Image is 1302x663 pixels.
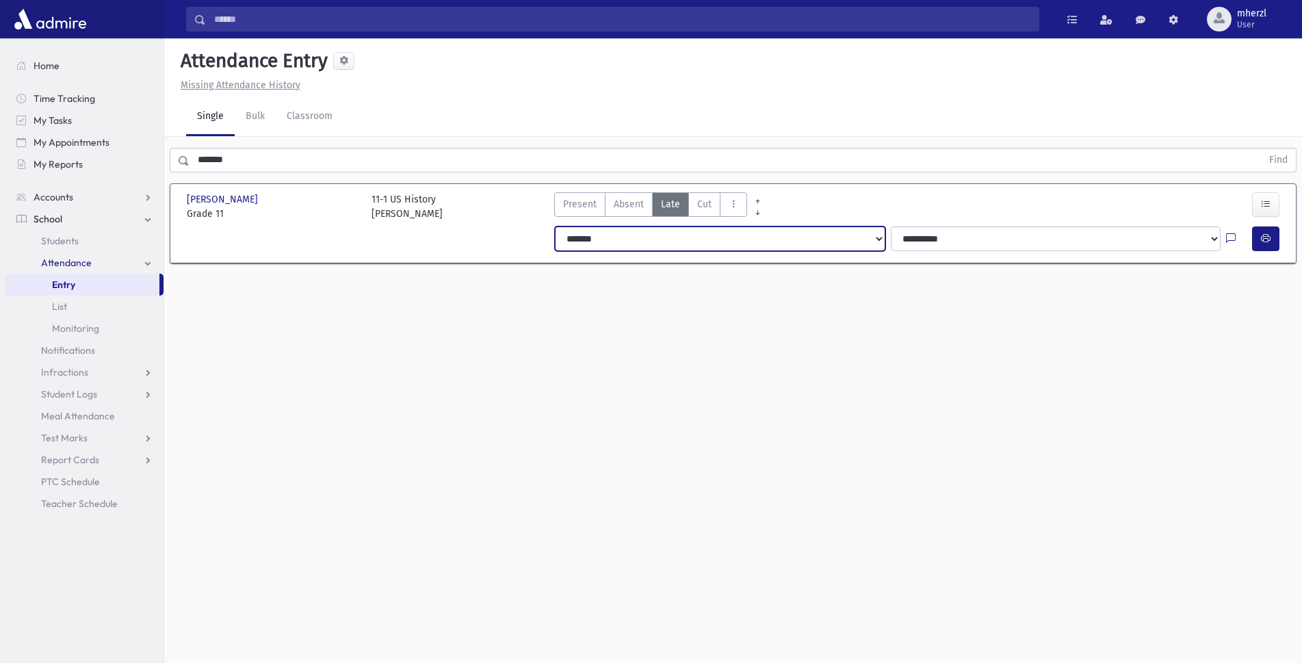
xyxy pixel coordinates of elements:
span: Teacher Schedule [41,497,118,510]
span: My Appointments [34,136,109,148]
div: AttTypes [554,192,747,221]
span: Entry [52,278,75,291]
span: Late [661,197,680,211]
u: Missing Attendance History [181,79,300,91]
span: Cut [697,197,712,211]
a: My Appointments [5,131,164,153]
span: Meal Attendance [41,410,115,422]
a: List [5,296,164,317]
span: Grade 11 [187,207,358,221]
a: Attendance [5,252,164,274]
a: Entry [5,274,159,296]
a: Missing Attendance History [175,79,300,91]
a: School [5,208,164,230]
a: Infractions [5,361,164,383]
span: Monitoring [52,322,99,335]
span: Notifications [41,344,95,356]
h5: Attendance Entry [175,49,328,73]
span: My Reports [34,158,83,170]
a: Single [186,98,235,136]
a: Classroom [276,98,343,136]
button: Find [1261,148,1296,172]
a: Bulk [235,98,276,136]
a: Accounts [5,186,164,208]
span: Test Marks [41,432,88,444]
a: Time Tracking [5,88,164,109]
a: Home [5,55,164,77]
span: [PERSON_NAME] [187,192,261,207]
span: mherzl [1237,8,1266,19]
a: Test Marks [5,427,164,449]
span: Accounts [34,191,73,203]
span: User [1237,19,1266,30]
a: Notifications [5,339,164,361]
span: PTC Schedule [41,476,100,488]
img: AdmirePro [11,5,90,33]
a: Student Logs [5,383,164,405]
a: PTC Schedule [5,471,164,493]
span: Infractions [41,366,88,378]
span: Attendance [41,257,92,269]
a: Monitoring [5,317,164,339]
span: Home [34,60,60,72]
input: Search [206,7,1039,31]
span: Students [41,235,79,247]
div: 11-1 US History [PERSON_NAME] [372,192,443,221]
span: My Tasks [34,114,72,127]
span: Absent [614,197,644,211]
a: My Tasks [5,109,164,131]
span: Report Cards [41,454,99,466]
span: List [52,300,67,313]
a: My Reports [5,153,164,175]
a: Meal Attendance [5,405,164,427]
a: Teacher Schedule [5,493,164,515]
span: Present [563,197,597,211]
span: Student Logs [41,388,97,400]
a: Report Cards [5,449,164,471]
span: Time Tracking [34,92,95,105]
a: Students [5,230,164,252]
span: School [34,213,62,225]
